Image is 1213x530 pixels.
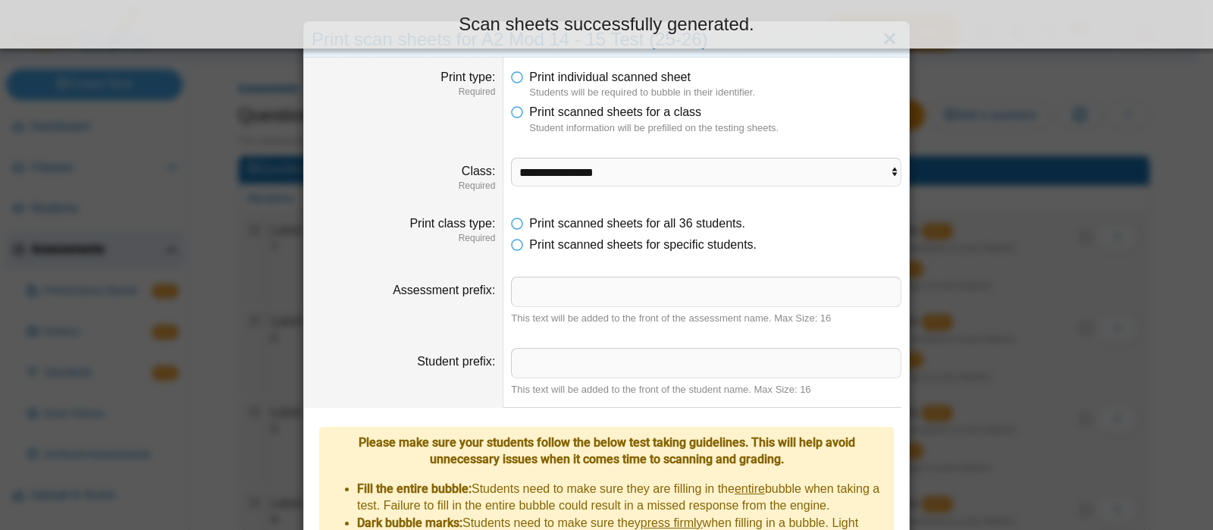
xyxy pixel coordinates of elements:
dfn: Required [312,180,495,193]
b: Dark bubble marks: [357,516,462,530]
dfn: Student information will be prefilled on the testing sheets. [529,121,901,135]
label: Student prefix [417,355,495,368]
div: Scan sheets successfully generated. [11,11,1202,37]
span: Print scanned sheets for a class [529,105,701,118]
div: This text will be added to the front of the assessment name. Max Size: 16 [511,312,901,325]
label: Class [462,165,495,177]
label: Assessment prefix [393,284,495,296]
b: Please make sure your students follow the below test taking guidelines. This will help avoid unne... [359,435,855,466]
dfn: Required [312,232,495,245]
dfn: Required [312,86,495,99]
span: Print individual scanned sheet [529,71,691,83]
b: Fill the entire bubble: [357,481,472,496]
span: Print scanned sheets for all 36 students. [529,217,745,230]
u: entire [735,482,765,495]
div: This text will be added to the front of the student name. Max Size: 16 [511,383,901,397]
u: press firmly [641,516,703,529]
label: Print type [440,71,495,83]
label: Print class type [409,217,495,230]
span: Print scanned sheets for specific students. [529,238,757,251]
dfn: Students will be required to bubble in their identifier. [529,86,901,99]
li: Students need to make sure they are filling in the bubble when taking a test. Failure to fill in ... [357,481,886,515]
